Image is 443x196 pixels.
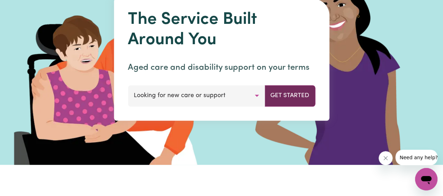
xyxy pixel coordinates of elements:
p: Aged care and disability support on your terms [128,61,315,74]
iframe: Button to launch messaging window [415,168,437,190]
button: Get Started [264,85,315,106]
iframe: Close message [379,151,393,165]
iframe: Message from company [395,150,437,165]
button: Looking for new care or support [128,85,265,106]
h1: The Service Built Around You [128,10,315,50]
span: Need any help? [4,5,42,11]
